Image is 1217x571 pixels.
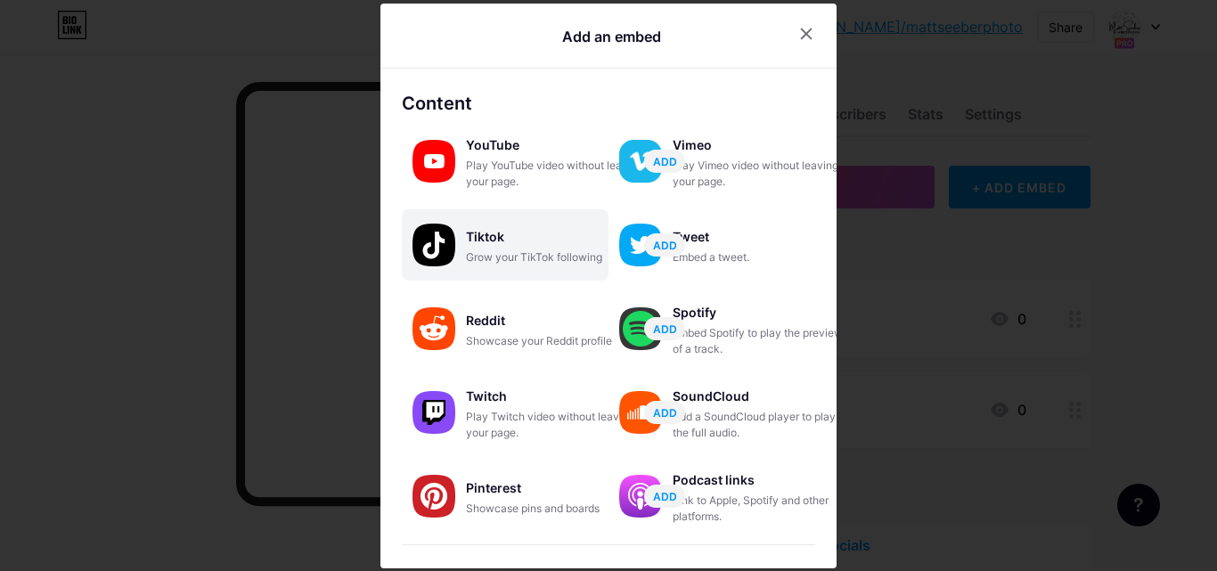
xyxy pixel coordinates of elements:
[466,224,644,249] div: Tiktok
[466,158,644,190] div: Play YouTube video without leaving your page.
[653,489,677,504] span: ADD
[653,154,677,169] span: ADD
[673,325,851,357] div: Embed Spotify to play the preview of a track.
[619,475,662,518] img: podcastlinks
[673,133,851,158] div: Vimeo
[644,401,685,424] button: ADD
[466,501,644,517] div: Showcase pins and boards
[653,238,677,253] span: ADD
[466,249,644,265] div: Grow your TikTok following
[412,224,455,266] img: tiktok
[644,233,685,257] button: ADD
[653,322,677,337] span: ADD
[412,475,455,518] img: pinterest
[644,150,685,173] button: ADD
[466,384,644,409] div: Twitch
[466,476,644,501] div: Pinterest
[562,26,661,47] div: Add an embed
[673,300,851,325] div: Spotify
[466,333,644,349] div: Showcase your Reddit profile
[673,224,851,249] div: Tweet
[644,317,685,340] button: ADD
[619,224,662,266] img: twitter
[673,384,851,409] div: SoundCloud
[673,158,851,190] div: Play Vimeo video without leaving your page.
[653,405,677,420] span: ADD
[644,485,685,508] button: ADD
[466,308,644,333] div: Reddit
[673,493,851,525] div: Link to Apple, Spotify and other platforms.
[412,307,455,350] img: reddit
[619,307,662,350] img: spotify
[673,468,851,493] div: Podcast links
[402,90,815,117] div: Content
[412,140,455,183] img: youtube
[466,409,644,441] div: Play Twitch video without leaving your page.
[619,140,662,183] img: vimeo
[466,133,644,158] div: YouTube
[619,391,662,434] img: soundcloud
[673,249,851,265] div: Embed a tweet.
[412,391,455,434] img: twitch
[673,409,851,441] div: Add a SoundCloud player to play the full audio.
